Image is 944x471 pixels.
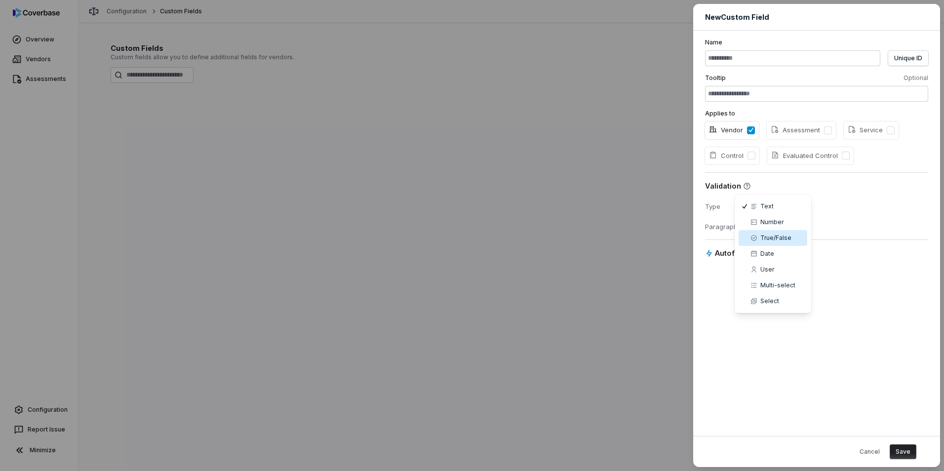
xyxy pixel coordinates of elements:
div: Date [750,250,774,258]
div: True/False [750,234,791,242]
div: Multi-select [750,281,795,289]
div: Select [750,297,779,305]
div: Text [750,202,774,210]
div: Number [750,218,784,226]
div: User [750,266,774,274]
